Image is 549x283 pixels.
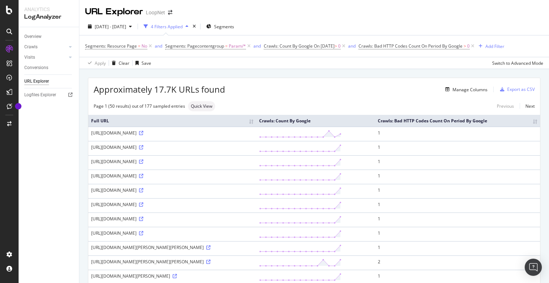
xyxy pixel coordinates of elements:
div: Page 1 (50 results) out of 177 sampled entries [94,103,185,109]
span: 0 [467,41,470,51]
div: Apply [95,60,106,66]
span: Crawls: Count By Google [264,43,313,49]
span: 0 [338,41,341,51]
button: Apply [85,57,106,69]
button: [DATE] - [DATE] [85,21,135,32]
div: [URL][DOMAIN_NAME] [91,130,253,136]
button: and [253,43,261,49]
td: 1 [375,198,540,213]
div: [URL][DOMAIN_NAME] [91,187,253,193]
span: Param/* [229,41,246,51]
span: = [138,43,140,49]
div: [URL][DOMAIN_NAME] [91,216,253,222]
button: and [155,43,162,49]
div: Visits [24,54,35,61]
button: Clear [109,57,129,69]
a: Logfiles Explorer [24,91,74,99]
span: [DATE] - [DATE] [95,24,126,30]
div: Tooltip anchor [15,103,21,109]
div: Logfiles Explorer [24,91,56,99]
div: Overview [24,33,41,40]
div: [URL][DOMAIN_NAME][PERSON_NAME] [91,273,253,279]
span: On [DATE] [314,43,335,49]
div: Crawls [24,43,38,51]
td: 1 [375,141,540,155]
div: LogAnalyzer [24,13,73,21]
a: Crawls [24,43,67,51]
span: Segments: Pagecontentgroup [165,43,224,49]
td: 1 [375,213,540,227]
span: > [464,43,466,49]
button: Segments [203,21,237,32]
div: [URL][DOMAIN_NAME] [91,201,253,208]
span: = [225,43,228,49]
div: Analytics [24,6,73,13]
div: neutral label [188,101,215,111]
button: Export as CSV [497,84,535,95]
a: URL Explorer [24,78,74,85]
td: 1 [375,155,540,170]
button: Save [133,57,151,69]
div: URL Explorer [24,78,49,85]
div: Save [142,60,151,66]
button: Add Filter [476,42,504,50]
td: 1 [375,241,540,255]
th: Crawls: Bad HTTP Codes Count On Period By Google: activate to sort column ascending [375,115,540,127]
a: Next [520,101,535,111]
td: 2 [375,255,540,270]
a: Overview [24,33,74,40]
div: [URL][DOMAIN_NAME] [91,173,253,179]
a: Conversions [24,64,74,72]
span: > [335,43,337,49]
span: Crawls: Bad HTTP Codes Count On Period By Google [358,43,463,49]
div: arrow-right-arrow-left [168,10,172,15]
span: Segments [214,24,234,30]
th: Crawls: Count By Google [256,115,375,127]
div: Conversions [24,64,48,72]
div: Clear [119,60,129,66]
div: Open Intercom Messenger [525,259,542,276]
div: [URL][DOMAIN_NAME] [91,230,253,236]
div: [URL][DOMAIN_NAME] [91,158,253,165]
th: Full URL: activate to sort column ascending [88,115,256,127]
div: [URL][DOMAIN_NAME][PERSON_NAME][PERSON_NAME] [91,259,253,265]
button: Manage Columns [442,85,488,94]
a: Visits [24,54,67,61]
span: Segments: Resource Page [85,43,137,49]
button: 4 Filters Applied [141,21,191,32]
div: [URL][DOMAIN_NAME][PERSON_NAME][PERSON_NAME] [91,244,253,250]
div: [URL][DOMAIN_NAME] [91,144,253,150]
div: Switch to Advanced Mode [492,60,543,66]
div: Manage Columns [452,87,488,93]
div: Export as CSV [507,86,535,92]
button: Switch to Advanced Mode [489,57,543,69]
div: times [191,23,197,30]
div: Add Filter [485,43,504,49]
div: LoopNet [146,9,165,16]
td: 1 [375,170,540,184]
td: 1 [375,184,540,198]
span: No [142,41,147,51]
span: Approximately 17.7K URLs found [94,83,225,96]
button: and [348,43,356,49]
td: 1 [375,127,540,141]
span: Quick View [191,104,212,108]
div: URL Explorer [85,6,143,18]
div: 4 Filters Applied [151,24,183,30]
td: 1 [375,227,540,241]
